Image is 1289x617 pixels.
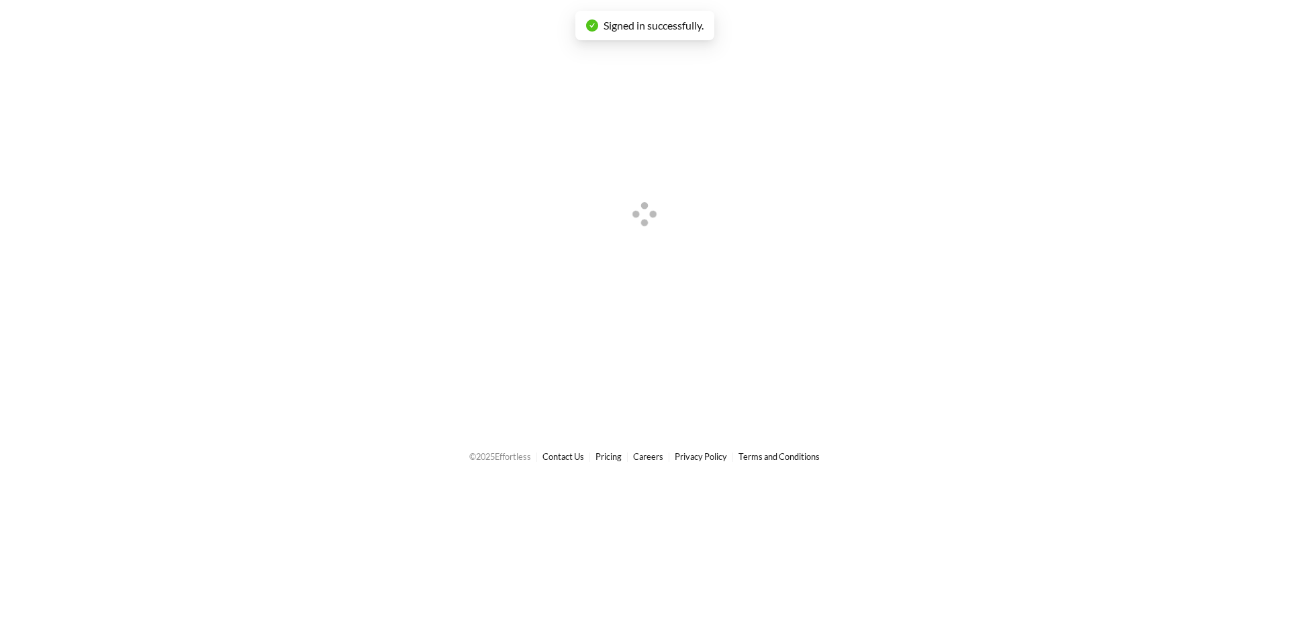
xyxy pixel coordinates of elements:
[738,451,820,462] a: Terms and Conditions
[604,19,704,32] span: Signed in successfully.
[595,451,622,462] a: Pricing
[633,451,663,462] a: Careers
[542,451,584,462] a: Contact Us
[675,451,727,462] a: Privacy Policy
[469,451,531,462] span: © 2025 Effortless
[586,19,598,32] span: check-circle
